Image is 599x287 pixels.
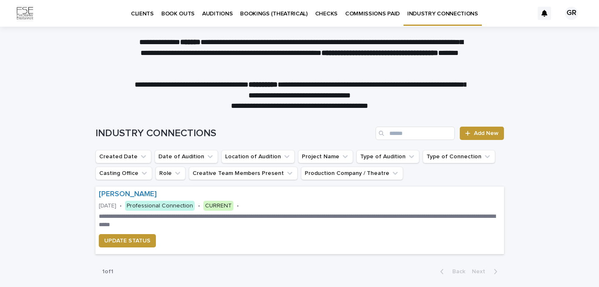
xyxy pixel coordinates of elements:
[469,268,504,275] button: Next
[474,130,499,136] span: Add New
[95,150,151,163] button: Created Date
[95,262,120,282] p: 1 of 1
[198,202,200,210] p: •
[565,7,578,20] div: GR
[189,167,298,180] button: Creative Team Members Present
[17,5,33,22] img: Km9EesSdRbS9ajqhBzyo
[447,269,465,275] span: Back
[298,150,353,163] button: Project Name
[423,150,495,163] button: Type of Connection
[99,234,156,247] button: UPDATE STATUS
[104,237,150,245] span: UPDATE STATUS
[472,269,490,275] span: Next
[434,268,469,275] button: Back
[460,127,504,140] a: Add New
[99,202,116,210] p: [DATE]
[120,202,122,210] p: •
[203,201,233,211] div: CURRENT
[99,190,157,199] a: [PERSON_NAME]
[356,150,419,163] button: Type of Audition
[95,127,373,140] h1: INDUSTRY CONNECTIONS
[237,202,239,210] p: •
[95,167,152,180] button: Casting Office
[155,167,185,180] button: Role
[221,150,295,163] button: Location of Audition
[155,150,218,163] button: Date of Audition
[376,127,455,140] input: Search
[301,167,403,180] button: Production Company / Theatre
[125,201,195,211] div: Professional Connection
